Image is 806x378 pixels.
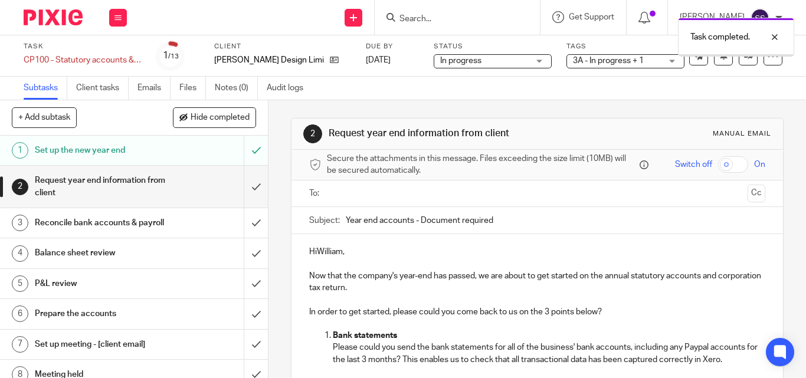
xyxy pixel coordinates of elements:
a: Audit logs [267,77,312,100]
h1: Reconcile bank accounts & payroll [35,214,166,232]
button: Cc [748,185,765,202]
input: Search [398,14,504,25]
a: Subtasks [24,77,67,100]
div: 5 [12,275,28,292]
div: 2 [12,179,28,195]
h1: Set up the new year end [35,142,166,159]
strong: Bank statements [333,331,397,340]
label: To: [309,188,322,199]
span: 3A - In progress + 1 [573,57,644,65]
small: /13 [168,53,179,60]
div: CP100 - Statutory accounts &amp; tax return - February 2025 [24,54,142,66]
div: CP100 - Statutory accounts & tax return - [DATE] [24,54,142,66]
img: svg%3E [751,8,769,27]
h1: Request year end information from client [35,172,166,202]
p: In order to get started, please could you come back to us on the 3 points below? [309,306,765,318]
h1: Set up meeting - [client email] [35,336,166,353]
h1: Prepare the accounts [35,305,166,323]
a: Notes (0) [215,77,258,100]
span: On [754,159,765,170]
span: Hide completed [191,113,250,123]
h1: P&L review [35,275,166,292]
label: Client [214,42,351,51]
img: Pixie [24,9,83,25]
label: Task [24,42,142,51]
button: Hide completed [173,107,256,127]
p: [PERSON_NAME] Design Limited [214,54,324,66]
div: 6 [12,305,28,322]
a: Files [179,77,206,100]
div: 2 [303,124,322,143]
h1: Request year end information from client [329,127,562,140]
h1: Balance sheet review [35,244,166,262]
button: + Add subtask [12,107,77,127]
label: Subject: [309,215,340,226]
p: Please could you send the bank statements for all of the business' bank accounts, including any P... [333,341,765,366]
div: 3 [12,215,28,231]
span: Switch off [675,159,712,170]
label: Due by [366,42,419,51]
a: Client tasks [76,77,129,100]
p: Task completed. [690,31,750,43]
a: Emails [137,77,171,100]
div: 4 [12,245,28,262]
div: 7 [12,336,28,353]
p: Now that the company's year-end has passed, we are about to get started on the annual statutory a... [309,270,765,294]
div: 1 [163,49,179,63]
p: HiWilliam, [309,246,765,258]
span: In progress [440,57,481,65]
span: [DATE] [366,56,391,64]
div: 1 [12,142,28,159]
div: Manual email [713,129,771,139]
span: Secure the attachments in this message. Files exceeding the size limit (10MB) will be secured aut... [327,153,637,177]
